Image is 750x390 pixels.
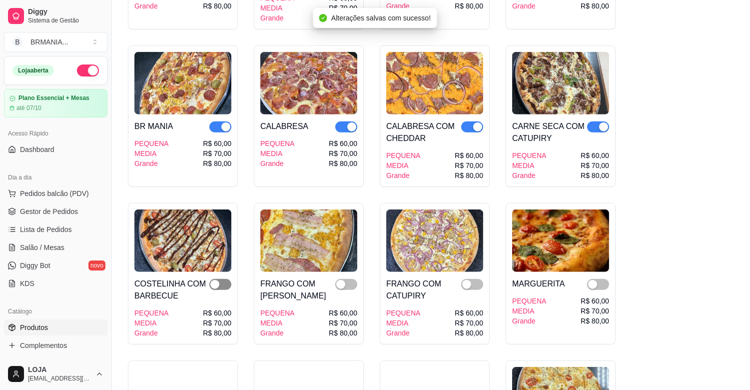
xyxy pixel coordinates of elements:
div: FRANGO COM CATUPIRY [386,278,461,302]
div: R$ 80,00 [455,170,483,180]
div: Grande [386,170,420,180]
span: Complementos [20,340,67,350]
div: BRMANIA ... [30,37,68,47]
div: Grande [386,1,420,11]
div: Grande [386,328,420,338]
img: product-image [260,209,357,272]
img: product-image [512,209,609,272]
span: Gestor de Pedidos [20,206,78,216]
div: Grande [512,316,546,326]
img: product-image [134,52,231,114]
a: DiggySistema de Gestão [4,4,107,28]
span: check-circle [319,14,327,22]
div: R$ 60,00 [581,296,609,306]
span: Diggy [28,7,103,16]
a: Complementos [4,337,107,353]
div: R$ 80,00 [329,328,357,338]
button: Alterar Status [77,64,99,76]
div: MEDIA [260,148,294,158]
span: Sistema de Gestão [28,16,103,24]
div: R$ 70,00 [329,318,357,328]
div: PEQUENA [260,308,294,318]
div: PEQUENA [134,308,168,318]
div: R$ 70,00 [203,148,231,158]
div: R$ 80,00 [581,316,609,326]
img: product-image [386,52,483,114]
div: PEQUENA [386,308,420,318]
div: R$ 80,00 [203,1,231,11]
span: Produtos [20,322,48,332]
div: PEQUENA [512,296,546,306]
article: até 07/10 [16,104,41,112]
div: R$ 70,00 [329,3,357,13]
div: Grande [260,158,294,168]
div: R$ 70,00 [455,318,483,328]
div: MEDIA [512,306,546,316]
div: R$ 70,00 [455,160,483,170]
div: CALABRESA COM CHEDDAR [386,120,461,144]
div: CARNE SECA COM CATUPIRY [512,120,587,144]
img: product-image [260,52,357,114]
a: Produtos [4,319,107,335]
a: Diggy Botnovo [4,257,107,273]
div: R$ 80,00 [329,158,357,168]
a: KDS [4,275,107,291]
div: R$ 60,00 [581,150,609,160]
div: MEDIA [260,318,294,328]
div: Acesso Rápido [4,125,107,141]
span: LOJA [28,365,91,374]
div: MEDIA [512,160,546,170]
button: LOJA[EMAIL_ADDRESS][DOMAIN_NAME] [4,362,107,386]
div: Grande [134,158,168,168]
div: R$ 70,00 [203,318,231,328]
div: Grande [512,1,546,11]
div: FRANGO COM [PERSON_NAME] [260,278,335,302]
span: Dashboard [20,144,54,154]
span: B [12,37,22,47]
div: Catálogo [4,303,107,319]
div: R$ 70,00 [329,148,357,158]
span: Salão / Mesas [20,242,64,252]
div: MEDIA [134,318,168,328]
div: Dia a dia [4,169,107,185]
span: Lista de Pedidos [20,224,72,234]
div: MEDIA [134,148,168,158]
div: BR MANIA [134,120,173,132]
img: product-image [512,52,609,114]
span: Pedidos balcão (PDV) [20,188,89,198]
div: R$ 60,00 [329,138,357,148]
a: Lista de Pedidos [4,221,107,237]
div: Loja aberta [12,65,54,76]
div: R$ 80,00 [455,328,483,338]
img: product-image [134,209,231,272]
a: Gestor de Pedidos [4,203,107,219]
div: R$ 60,00 [203,308,231,318]
div: MEDIA [386,160,420,170]
div: Grande [512,170,546,180]
div: PEQUENA [512,150,546,160]
span: Diggy Bot [20,260,50,270]
div: PEQUENA [134,138,168,148]
span: KDS [20,278,34,288]
div: R$ 80,00 [455,1,483,11]
div: MEDIA [260,3,294,13]
img: product-image [386,209,483,272]
div: MARGUERITA [512,278,565,290]
a: Plano Essencial + Mesasaté 07/10 [4,89,107,117]
div: CALABRESA [260,120,308,132]
article: Plano Essencial + Mesas [18,94,89,102]
div: PEQUENA [260,138,294,148]
button: Pedidos balcão (PDV) [4,185,107,201]
div: R$ 60,00 [455,308,483,318]
div: R$ 80,00 [203,328,231,338]
a: Dashboard [4,141,107,157]
div: Grande [134,328,168,338]
div: Grande [260,328,294,338]
div: Grande [260,13,294,23]
a: Salão / Mesas [4,239,107,255]
div: R$ 80,00 [203,158,231,168]
div: R$ 60,00 [455,150,483,160]
div: R$ 70,00 [581,306,609,316]
div: R$ 60,00 [203,138,231,148]
span: [EMAIL_ADDRESS][DOMAIN_NAME] [28,374,91,382]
